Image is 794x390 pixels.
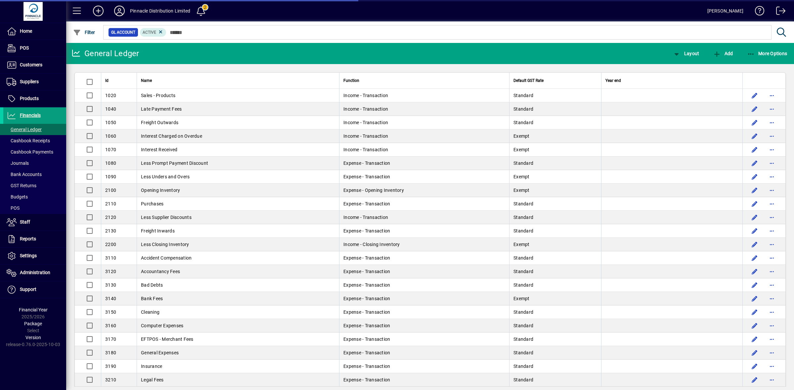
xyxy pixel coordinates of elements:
[3,169,66,180] a: Bank Accounts
[749,226,760,236] button: Edit
[767,90,777,101] button: More options
[749,334,760,344] button: Edit
[3,90,66,107] a: Products
[749,253,760,263] button: Edit
[343,106,388,112] span: Income - Transaction
[141,282,163,288] span: Bad Debts
[141,77,335,84] div: Name
[105,350,116,355] span: 3180
[73,30,95,35] span: Filter
[19,307,48,312] span: Financial Year
[105,133,116,139] span: 1060
[141,228,175,233] span: Freight Inwards
[343,201,390,206] span: Expense - Transaction
[20,62,42,67] span: Customers
[513,77,544,84] span: Default GST Rate
[140,28,166,37] mat-chip: Activation Status: Active
[3,23,66,40] a: Home
[71,48,139,59] div: General Ledger
[3,214,66,230] a: Staff
[20,253,37,258] span: Settings
[105,93,116,98] span: 1020
[666,48,706,59] app-page-header-button: View chart layout
[141,188,180,193] span: Opening Inventory
[105,174,116,179] span: 1090
[141,215,192,220] span: Less Supplier Discounts
[767,347,777,358] button: More options
[343,120,388,125] span: Income - Transaction
[7,172,42,177] span: Bank Accounts
[749,239,760,250] button: Edit
[343,350,390,355] span: Expense - Transaction
[513,364,533,369] span: Standard
[141,174,190,179] span: Less Unders and Overs
[749,171,760,182] button: Edit
[105,215,116,220] span: 2120
[513,106,533,112] span: Standard
[747,51,787,56] span: More Options
[673,51,699,56] span: Layout
[141,77,152,84] span: Name
[105,255,116,261] span: 3110
[105,364,116,369] span: 3190
[749,144,760,155] button: Edit
[767,131,777,141] button: More options
[767,280,777,290] button: More options
[20,28,32,34] span: Home
[343,93,388,98] span: Income - Transaction
[513,120,533,125] span: Standard
[20,45,29,51] span: POS
[343,337,390,342] span: Expense - Transaction
[745,48,789,59] button: More Options
[105,337,116,342] span: 3170
[141,377,164,382] span: Legal Fees
[3,57,66,73] a: Customers
[105,188,116,193] span: 2100
[513,350,533,355] span: Standard
[7,149,53,155] span: Cashbook Payments
[7,160,29,166] span: Journals
[111,29,135,36] span: GL Account
[749,185,760,195] button: Edit
[105,77,133,84] div: Id
[749,198,760,209] button: Edit
[141,120,178,125] span: Freight Outwards
[141,93,175,98] span: Sales - Products
[20,96,39,101] span: Products
[141,133,202,139] span: Interest Charged on Overdue
[141,160,208,166] span: Less Prompt Payment Discount
[513,215,533,220] span: Standard
[343,133,388,139] span: Income - Transaction
[749,158,760,168] button: Edit
[767,171,777,182] button: More options
[105,147,116,152] span: 1070
[7,205,20,211] span: POS
[3,281,66,298] a: Support
[771,1,786,23] a: Logout
[513,147,530,152] span: Exempt
[105,269,116,274] span: 3120
[130,6,190,16] div: Pinnacle Distribution Limited
[767,334,777,344] button: More options
[141,350,179,355] span: General Expenses
[20,236,36,241] span: Reports
[605,77,621,84] span: Year end
[3,124,66,135] a: General Ledger
[749,90,760,101] button: Edit
[3,146,66,158] a: Cashbook Payments
[141,242,189,247] span: Less Closing Inventory
[141,147,177,152] span: Interest Received
[7,194,28,199] span: Budgets
[671,48,701,59] button: Layout
[141,255,192,261] span: Accident Compensation
[143,30,156,35] span: Active
[88,5,109,17] button: Add
[141,323,183,328] span: Computer Expenses
[3,191,66,202] a: Budgets
[105,377,116,382] span: 3210
[141,106,182,112] span: Late Payment Fees
[343,296,390,301] span: Expense - Transaction
[750,1,765,23] a: Knowledge Base
[749,212,760,223] button: Edit
[343,323,390,328] span: Expense - Transaction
